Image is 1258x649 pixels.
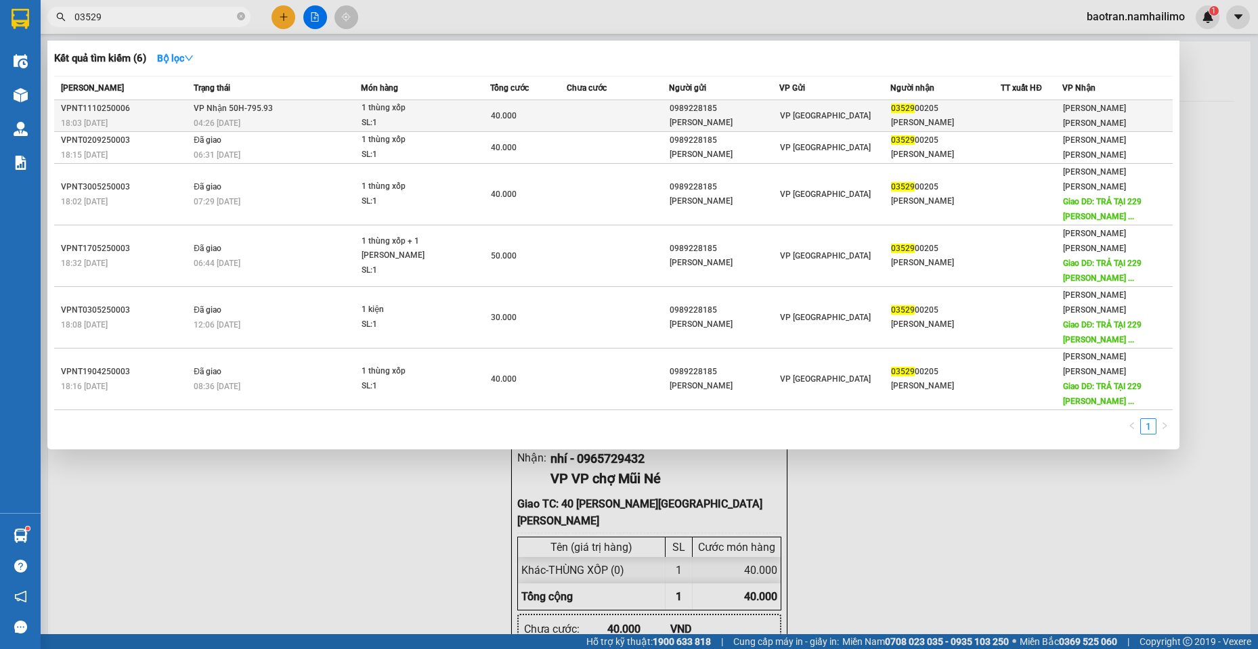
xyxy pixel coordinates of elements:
span: notification [14,590,27,603]
div: SL: 1 [362,379,463,394]
span: 03529 [891,135,915,145]
div: VP [PERSON_NAME][GEOGRAPHIC_DATA] [129,12,326,44]
span: Chưa cước [567,83,607,93]
div: 0989228185 [670,102,779,116]
span: 08:36 [DATE] [194,382,240,391]
div: [PERSON_NAME] [670,256,779,270]
button: right [1156,418,1173,434]
div: SL: 1 [362,148,463,162]
span: [PERSON_NAME] [PERSON_NAME] [1063,290,1126,315]
span: Món hàng [361,83,398,93]
span: [PERSON_NAME] [PERSON_NAME] [1063,104,1126,128]
button: left [1124,418,1140,434]
div: 00205 [891,180,1000,194]
div: [PERSON_NAME] [670,317,779,332]
div: VPNT1110250006 [61,102,190,116]
span: 18:16 [DATE] [61,382,108,391]
span: 18:32 [DATE] [61,259,108,268]
div: 0989228185 [670,303,779,317]
span: left [1128,422,1136,430]
span: 50.000 [491,251,517,261]
span: VP [GEOGRAPHIC_DATA] [780,251,871,261]
div: SL: 1 [362,263,463,278]
span: Trạng thái [194,83,230,93]
div: [PERSON_NAME] [891,379,1000,393]
span: [PERSON_NAME] [PERSON_NAME] [1063,167,1126,192]
span: 03529 [891,367,915,376]
span: message [14,621,27,633]
div: VPNT3005250003 [61,180,190,194]
div: [PERSON_NAME] [670,194,779,208]
div: 0989228185 [670,242,779,256]
div: [PERSON_NAME] [891,256,1000,270]
div: [PERSON_NAME] [670,116,779,130]
span: VP Nhận [1062,83,1096,93]
strong: Bộ lọc [157,53,194,64]
span: Đã giao [194,367,221,376]
div: 00205 [891,303,1000,317]
span: Đã giao [194,244,221,253]
div: 00205 [891,133,1000,148]
img: warehouse-icon [14,88,28,102]
span: Người nhận [890,83,934,93]
span: 07:29 [DATE] [194,197,240,206]
div: nhí [129,44,326,60]
span: Giao DĐ: TRẢ TẠI 229 [PERSON_NAME] ... [1063,197,1142,221]
span: Người gửi [669,83,706,93]
li: Previous Page [1124,418,1140,434]
div: 1 thùng xốp [362,179,463,194]
img: warehouse-icon [14,122,28,136]
div: SL: 1 [362,317,463,332]
img: logo-vxr [12,9,29,29]
span: search [56,12,66,22]
input: Tìm tên, số ĐT hoặc mã đơn [74,9,234,24]
div: 1 thùng xốp [362,133,463,148]
span: VP [GEOGRAPHIC_DATA] [780,374,871,384]
span: VP Gửi [779,83,805,93]
span: 40.000 [491,143,517,152]
span: VP [GEOGRAPHIC_DATA] [780,189,871,199]
span: Giao DĐ: TRẢ TẠI 229 [PERSON_NAME] ... [1063,320,1142,344]
span: question-circle [14,560,27,573]
div: VPNT1904250003 [61,365,190,379]
span: [PERSON_NAME] [61,83,124,93]
span: Gửi: [12,12,32,26]
li: 1 [1140,418,1156,434]
div: [PERSON_NAME] [891,317,1000,332]
span: Giao DĐ: TRẢ TẠI 229 [PERSON_NAME] ... [1063,259,1142,283]
span: 40.000 [491,374,517,384]
span: VP Nhận 50H-795.93 [194,104,273,113]
span: 06:31 [DATE] [194,150,240,160]
h3: Kết quả tìm kiếm ( 6 ) [54,51,146,66]
button: Bộ lọcdown [146,47,204,69]
span: Giao DĐ: TRẢ TẠI 229 [PERSON_NAME] ... [1063,382,1142,406]
span: 12:06 [DATE] [194,320,240,330]
div: 0965729432 [129,60,326,79]
li: Next Page [1156,418,1173,434]
span: 18:03 [DATE] [61,118,108,128]
div: [PERSON_NAME] [PERSON_NAME] [12,12,120,58]
div: 00205 [891,102,1000,116]
div: 1 kiện [362,303,463,317]
div: SL: 1 [362,116,463,131]
span: close-circle [237,12,245,20]
div: [PERSON_NAME] [891,148,1000,162]
div: [PERSON_NAME] [891,116,1000,130]
span: Đã giao [194,182,221,192]
span: [PERSON_NAME] [PERSON_NAME] [1063,352,1126,376]
span: 03529 [891,244,915,253]
div: 00205 [891,242,1000,256]
div: VPNT0209250003 [61,133,190,148]
span: 03529 [891,305,915,315]
a: 1 [1141,419,1156,434]
span: down [184,53,194,63]
div: 0989228185 [670,180,779,194]
span: 18:15 [DATE] [61,150,108,160]
div: 0976246357 [12,74,120,93]
span: TT xuất HĐ [1001,83,1042,93]
div: [PERSON_NAME] [670,148,779,162]
img: solution-icon [14,156,28,170]
div: [PERSON_NAME] [891,194,1000,208]
div: TUYẾT [12,58,120,74]
div: 1 thùng xốp [362,364,463,379]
